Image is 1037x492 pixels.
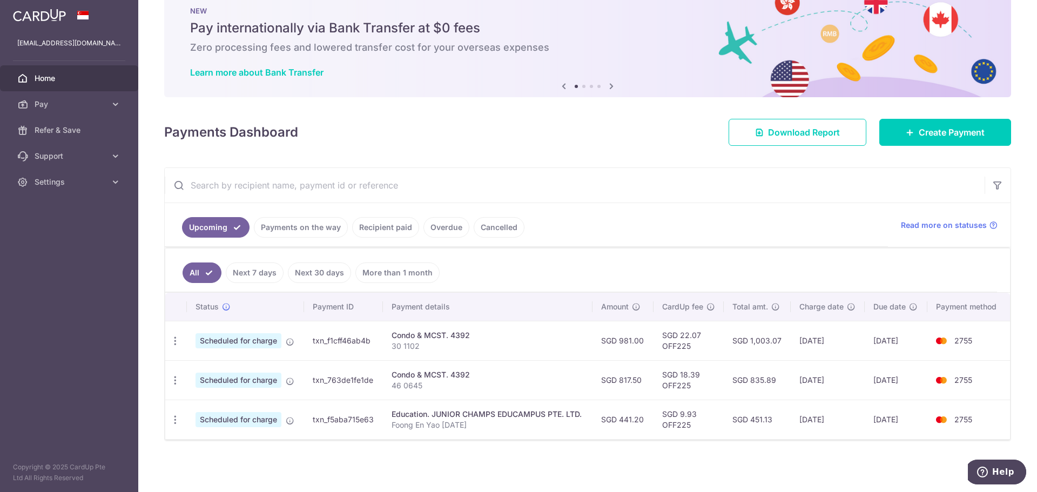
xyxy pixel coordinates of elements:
span: Due date [873,301,906,312]
a: Next 30 days [288,262,351,283]
a: Learn more about Bank Transfer [190,67,324,78]
span: 2755 [954,415,972,424]
span: Charge date [799,301,844,312]
td: SGD 9.93 OFF225 [654,400,724,439]
td: SGD 835.89 [724,360,791,400]
span: 2755 [954,336,972,345]
th: Payment details [383,293,592,321]
td: SGD 441.20 [592,400,654,439]
h6: Zero processing fees and lowered transfer cost for your overseas expenses [190,41,985,54]
td: SGD 22.07 OFF225 [654,321,724,360]
span: Help [24,8,46,17]
td: [DATE] [791,360,865,400]
a: Cancelled [474,217,524,238]
td: txn_f5aba715e63 [304,400,383,439]
td: [DATE] [865,360,927,400]
p: 46 0645 [392,380,584,391]
td: txn_763de1fe1de [304,360,383,400]
a: All [183,262,221,283]
input: Search by recipient name, payment id or reference [165,168,985,203]
td: SGD 18.39 OFF225 [654,360,724,400]
h5: Pay internationally via Bank Transfer at $0 fees [190,19,985,37]
td: SGD 451.13 [724,400,791,439]
span: 2755 [954,375,972,385]
a: Read more on statuses [901,220,998,231]
img: Bank Card [931,374,952,387]
span: Create Payment [919,126,985,139]
td: [DATE] [865,400,927,439]
div: Condo & MCST. 4392 [392,330,584,341]
a: Create Payment [879,119,1011,146]
td: txn_f1cff46ab4b [304,321,383,360]
p: [EMAIL_ADDRESS][DOMAIN_NAME] [17,38,121,49]
span: CardUp fee [662,301,703,312]
img: Bank Card [931,334,952,347]
td: [DATE] [791,321,865,360]
span: Refer & Save [35,125,106,136]
th: Payment method [927,293,1010,321]
span: Read more on statuses [901,220,987,231]
p: Foong En Yao [DATE] [392,420,584,430]
span: Pay [35,99,106,110]
span: Scheduled for charge [196,412,281,427]
a: Upcoming [182,217,250,238]
td: SGD 1,003.07 [724,321,791,360]
a: Download Report [729,119,866,146]
a: Next 7 days [226,262,284,283]
td: SGD 981.00 [592,321,654,360]
span: Total amt. [732,301,768,312]
span: Scheduled for charge [196,373,281,388]
iframe: Opens a widget where you can find more information [968,460,1026,487]
p: NEW [190,6,985,15]
span: Status [196,301,219,312]
span: Support [35,151,106,161]
span: Download Report [768,126,840,139]
span: Scheduled for charge [196,333,281,348]
a: More than 1 month [355,262,440,283]
span: Home [35,73,106,84]
p: 30 1102 [392,341,584,352]
td: SGD 817.50 [592,360,654,400]
div: Education. JUNIOR CHAMPS EDUCAMPUS PTE. LTD. [392,409,584,420]
a: Recipient paid [352,217,419,238]
span: Amount [601,301,629,312]
a: Overdue [423,217,469,238]
span: Settings [35,177,106,187]
th: Payment ID [304,293,383,321]
h4: Payments Dashboard [164,123,298,142]
a: Payments on the way [254,217,348,238]
img: CardUp [13,9,66,22]
td: [DATE] [865,321,927,360]
div: Condo & MCST. 4392 [392,369,584,380]
td: [DATE] [791,400,865,439]
img: Bank Card [931,413,952,426]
